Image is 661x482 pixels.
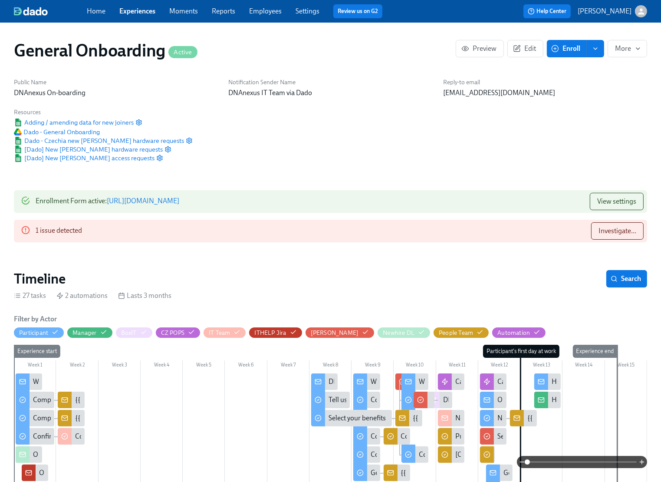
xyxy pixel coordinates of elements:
div: One week to go! [480,392,506,408]
div: Week 12 [478,360,520,372]
div: {{ participant.fullName }}'s background check docs uploaded [75,395,255,405]
h6: Resources [14,108,193,116]
img: Google Sheet [14,119,23,126]
div: New Hire Welcome CZ [480,410,506,426]
div: Hide CZ POPS [161,329,184,337]
div: One week to go! [497,395,546,405]
div: Onboarding {{ participant.fullName }} {{ participant.startDate | MMM DD YYYY }} [22,465,48,481]
div: Calendar invites - work email [497,377,582,386]
a: dado [14,7,87,16]
div: Calendar invites - personal email [455,377,551,386]
div: Week 13 [520,360,562,372]
a: Google SheetAdding / amending data for new joiners [14,118,134,127]
button: Manager [67,327,112,338]
div: Confirm new [PERSON_NAME] {{ participant.fullName }}'s DNAnexus email address [58,428,84,445]
img: Google Drive [14,129,22,135]
div: Complete the New [PERSON_NAME] Questionnaire [16,410,54,426]
span: [Dado] New [PERSON_NAME] hardware requests [14,145,163,154]
button: Enroll [547,40,587,57]
button: Edit [507,40,543,57]
div: Hide BoxIT [121,329,137,337]
div: Welcome to DNAnexus from the People Team! [371,377,508,386]
div: Experience start [14,345,60,358]
div: {{ participant.fullName }}'s new hire welcome questionnaire uploaded [510,410,536,426]
div: Complete the New [PERSON_NAME] Questionnaire [371,395,525,405]
a: Review us on G2 [338,7,378,16]
img: dado [14,7,48,16]
div: Week 7 [267,360,309,372]
button: BoxIT [116,327,152,338]
div: Calendar invites - work email [480,373,506,390]
div: Confirm what you'd like in your email signature [401,446,428,463]
div: Confirm what you'd like in your email signature [419,450,558,459]
div: Complete the New [PERSON_NAME] Questionnaire [353,392,380,408]
div: Participant's first day at work [483,345,559,358]
button: [PERSON_NAME] [306,327,375,338]
div: Confirm your name for your DNAnexus email address [33,432,191,441]
a: Home [87,7,105,15]
div: Week 5 [183,360,225,372]
div: {{ participant.fullName }}'s benefit preferences submitted [413,413,582,423]
div: {{ participant.fullName }}'s new [PERSON_NAME] questionnaire uploaded [75,413,296,423]
a: [URL][DOMAIN_NAME] [107,197,179,205]
div: Week 14 [562,360,605,372]
button: Newhire DL [378,327,430,338]
div: Week 10 [394,360,436,372]
img: Google Sheet [14,154,23,162]
a: Employees [249,7,282,15]
button: Investigate... [591,222,644,240]
div: Confirm new [PERSON_NAME] {{ participant.fullName }}'s DNAnexus email address [401,432,651,441]
img: Google Sheet [14,137,23,145]
div: Week 8 [309,360,352,372]
span: Dado - Czechia new [PERSON_NAME] hardware requests [14,136,184,145]
div: Confirm new [PERSON_NAME] {{ participant.fullName }}'s DNAnexus email address [384,428,410,445]
button: Automation [492,327,546,338]
button: CZ POPS [156,327,200,338]
h1: General Onboarding [14,40,197,61]
div: Hide People Team [439,329,473,337]
div: Calendar invites - personal email [438,373,464,390]
span: Help Center [528,7,566,16]
h2: Timeline [14,270,66,287]
div: How's it going, {{ participant.firstName }}? [534,373,561,390]
a: Moments [169,7,198,15]
div: [Optional] Provide updated first day info for {{ participant.fullName }} [438,446,464,463]
div: Welcome from DNAnexus's IT team [419,377,524,386]
button: Review us on G2 [333,4,382,18]
button: IT Team [204,327,246,338]
button: View settings [590,193,644,210]
div: How's {{ participant.firstName }}'s onboarding going? [534,392,561,408]
p: DNAnexus On-boarding [14,88,218,98]
span: Adding / amending data for new joiners [14,118,134,127]
div: Week 4 [141,360,183,372]
div: Hide Josh [311,329,359,337]
div: Week 15 [605,360,647,372]
button: Participant [14,327,64,338]
a: Google SheetDado - Czechia new [PERSON_NAME] hardware requests [14,136,184,145]
div: Week 1 [14,360,56,372]
div: Confirm your name for your DNAnexus email address [16,428,54,445]
div: Welcome to DNAnexus! [33,377,103,386]
div: Complete your background check [371,450,470,459]
div: Onboarding {{ participant.fullName }} {{ participant.startDate | MMM DD YYYY }} [39,468,277,478]
div: Getting ready for your first day at DNAnexus [486,465,513,481]
div: Select your benefits [329,413,386,423]
a: Google Sheet[Dado] New [PERSON_NAME] hardware requests [14,145,163,154]
div: Set Google Mail Signature [497,432,574,441]
div: Week 3 [99,360,141,372]
a: Experiences [119,7,155,15]
p: DNAnexus IT Team via Dado [228,88,432,98]
span: Enroll [553,44,580,53]
div: 2 automations [56,291,108,300]
a: Reports [212,7,235,15]
div: New Hire Welcome CZ [497,413,564,423]
div: Confirm new [PERSON_NAME] {{ participant.fullName }}'s DNAnexus email address [75,432,325,441]
div: Hide Automation [497,329,530,337]
div: {{ participant.fullName }}'s I-9 doc(s) uploaded [401,468,539,478]
div: Select your benefits [311,410,392,426]
div: DNAnexus Hardware, Benefits and Medical Check [311,373,338,390]
button: ITHELP Jira [249,327,302,338]
div: Get started with your I-9 verification [371,468,477,478]
div: Welcome from DNAnexus's IT team [401,373,428,390]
